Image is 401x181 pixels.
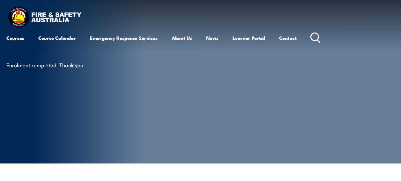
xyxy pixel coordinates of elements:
[90,30,158,46] a: Emergency Response Services
[6,30,24,46] a: Courses
[6,61,123,69] p: Enrolment completed. Thank you.
[172,30,192,46] a: About Us
[38,30,76,46] a: Course Calendar
[279,30,297,46] a: Contact
[206,30,219,46] a: News
[233,30,265,46] a: Learner Portal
